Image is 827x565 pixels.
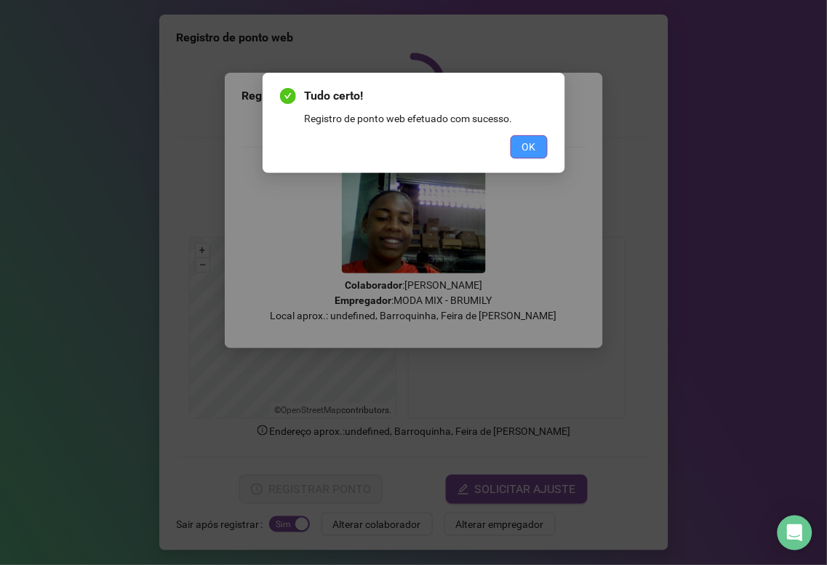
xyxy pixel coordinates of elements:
[305,87,548,105] span: Tudo certo!
[511,135,548,159] button: OK
[522,139,536,155] span: OK
[305,111,548,127] div: Registro de ponto web efetuado com sucesso.
[280,88,296,104] span: check-circle
[778,516,812,550] div: Open Intercom Messenger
